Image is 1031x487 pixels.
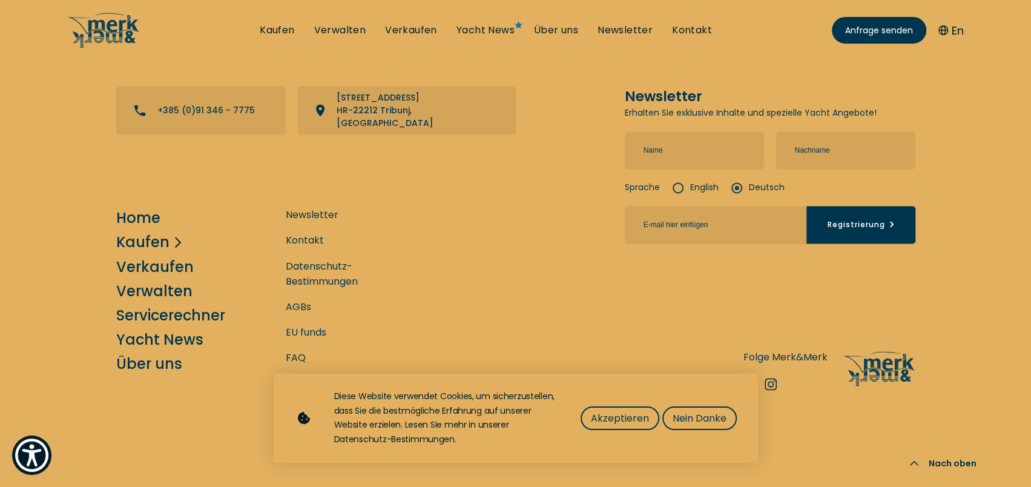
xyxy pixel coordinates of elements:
[456,24,515,37] a: Yacht News
[116,304,225,325] a: Servicerechner
[591,411,649,426] span: Akzeptieren
[116,231,170,253] a: Kaufen
[765,378,786,390] a: Instagram
[743,349,828,364] p: Folge Merk&Merk
[731,181,785,194] label: Deutsch
[938,22,964,39] button: En
[116,207,160,228] a: Home
[534,24,578,37] a: Über uns
[385,24,437,37] a: Verkaufen
[625,206,806,243] input: E-mail hier einfügen
[116,328,203,350] a: Yacht News
[157,104,255,117] p: +385 (0)91 346 - 7775
[625,86,915,107] h5: Newsletter
[334,433,455,445] a: Datenschutz-Bestimmungen
[12,436,51,475] button: Show Accessibility Preferences
[891,440,995,487] button: Nach oben
[845,24,913,37] span: Anfrage senden
[672,24,712,37] a: Kontakt
[776,131,915,169] input: Nachname
[260,24,294,37] a: Kaufen
[672,181,719,194] label: English
[662,406,737,430] button: Nein Danke
[286,350,306,365] a: FAQ
[286,324,326,339] a: EU funds
[625,131,764,169] input: Name
[673,411,726,426] span: Nein Danke
[116,256,194,277] a: Verkaufen
[286,207,338,222] a: Newsletter
[298,86,516,134] a: View directions on a map
[116,353,182,374] a: Über uns
[625,181,660,194] strong: Sprache
[625,107,915,119] p: Erhalten Sie exklusive Inhalte und spezielle Yacht Angebote!
[334,389,556,447] div: Diese Website verwendet Cookies, um sicherzustellen, dass Sie die bestmögliche Erfahrung auf unse...
[286,299,311,314] a: AGBs
[314,24,366,37] a: Verwalten
[581,406,659,430] button: Akzeptieren
[806,206,915,243] button: Registrierung
[116,280,193,301] a: Verwalten
[598,24,653,37] a: Newsletter
[286,233,324,248] a: Kontakt
[832,17,926,44] a: Anfrage senden
[286,258,407,288] a: Datenschutz-Bestimmungen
